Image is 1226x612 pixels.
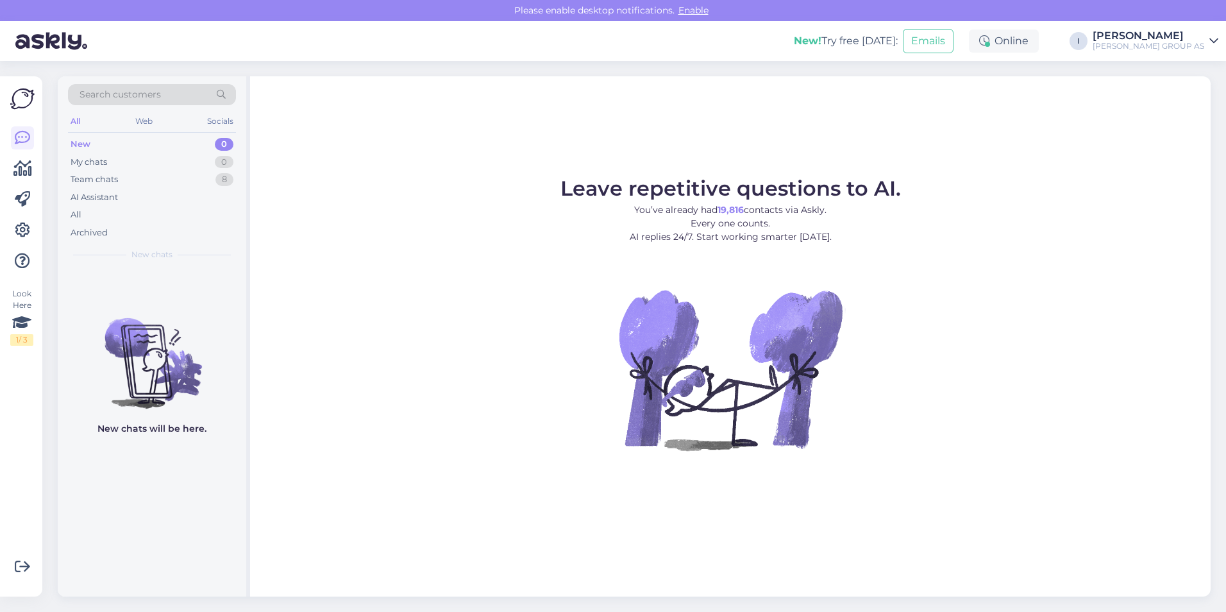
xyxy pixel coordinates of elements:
[71,173,118,186] div: Team chats
[215,138,233,151] div: 0
[1093,41,1204,51] div: [PERSON_NAME] GROUP AS
[560,176,901,201] span: Leave repetitive questions to AI.
[71,191,118,204] div: AI Assistant
[10,87,35,111] img: Askly Logo
[560,203,901,244] p: You’ve already had contacts via Askly. Every one counts. AI replies 24/7. Start working smarter [...
[131,249,172,260] span: New chats
[675,4,712,16] span: Enable
[71,226,108,239] div: Archived
[68,113,83,130] div: All
[215,173,233,186] div: 8
[10,288,33,346] div: Look Here
[133,113,155,130] div: Web
[794,35,821,47] b: New!
[903,29,953,53] button: Emails
[58,295,246,411] img: No chats
[1070,32,1087,50] div: I
[969,30,1039,53] div: Online
[718,204,744,216] b: 19,816
[794,33,898,49] div: Try free [DATE]:
[1093,31,1204,41] div: [PERSON_NAME]
[1093,31,1218,51] a: [PERSON_NAME][PERSON_NAME] GROUP AS
[205,113,236,130] div: Socials
[71,208,81,221] div: All
[10,334,33,346] div: 1 / 3
[71,156,107,169] div: My chats
[71,138,90,151] div: New
[615,254,846,485] img: No Chat active
[97,422,206,436] p: New chats will be here.
[80,88,161,101] span: Search customers
[215,156,233,169] div: 0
